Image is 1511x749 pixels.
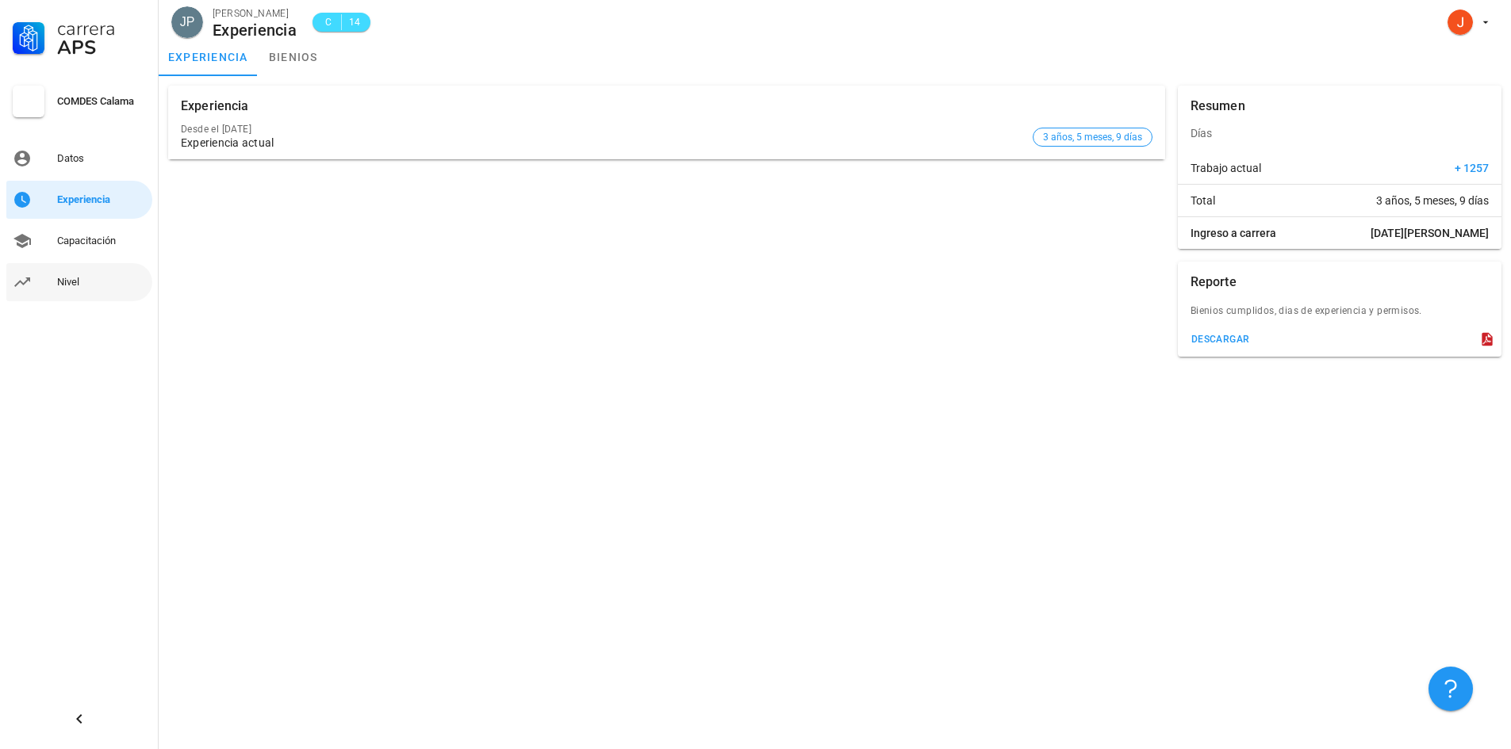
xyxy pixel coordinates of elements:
[6,181,152,219] a: Experiencia
[6,222,152,260] a: Capacitación
[57,276,146,289] div: Nivel
[213,6,297,21] div: [PERSON_NAME]
[258,38,329,76] a: bienios
[348,14,361,30] span: 14
[181,86,249,127] div: Experiencia
[180,6,195,38] span: JP
[1184,328,1256,350] button: descargar
[1178,114,1501,152] div: Días
[1191,334,1250,345] div: descargar
[1376,193,1489,208] span: 3 años, 5 meses, 9 días
[57,235,146,247] div: Capacitación
[181,124,1026,135] div: Desde el [DATE]
[171,6,203,38] div: avatar
[57,38,146,57] div: APS
[1191,86,1245,127] div: Resumen
[322,14,335,30] span: C
[57,95,146,108] div: COMDES Calama
[1191,193,1215,208] span: Total
[57,193,146,206] div: Experiencia
[1455,160,1489,176] span: + 1257
[1178,303,1501,328] div: Bienios cumplidos, dias de experiencia y permisos.
[1448,10,1473,35] div: avatar
[1191,262,1237,303] div: Reporte
[1371,225,1489,241] span: [DATE][PERSON_NAME]
[1191,225,1276,241] span: Ingreso a carrera
[159,38,258,76] a: experiencia
[1191,160,1261,176] span: Trabajo actual
[181,136,1026,150] div: Experiencia actual
[213,21,297,39] div: Experiencia
[6,139,152,178] a: Datos
[6,263,152,301] a: Nivel
[57,19,146,38] div: Carrera
[1043,128,1142,146] span: 3 años, 5 meses, 9 días
[57,152,146,165] div: Datos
